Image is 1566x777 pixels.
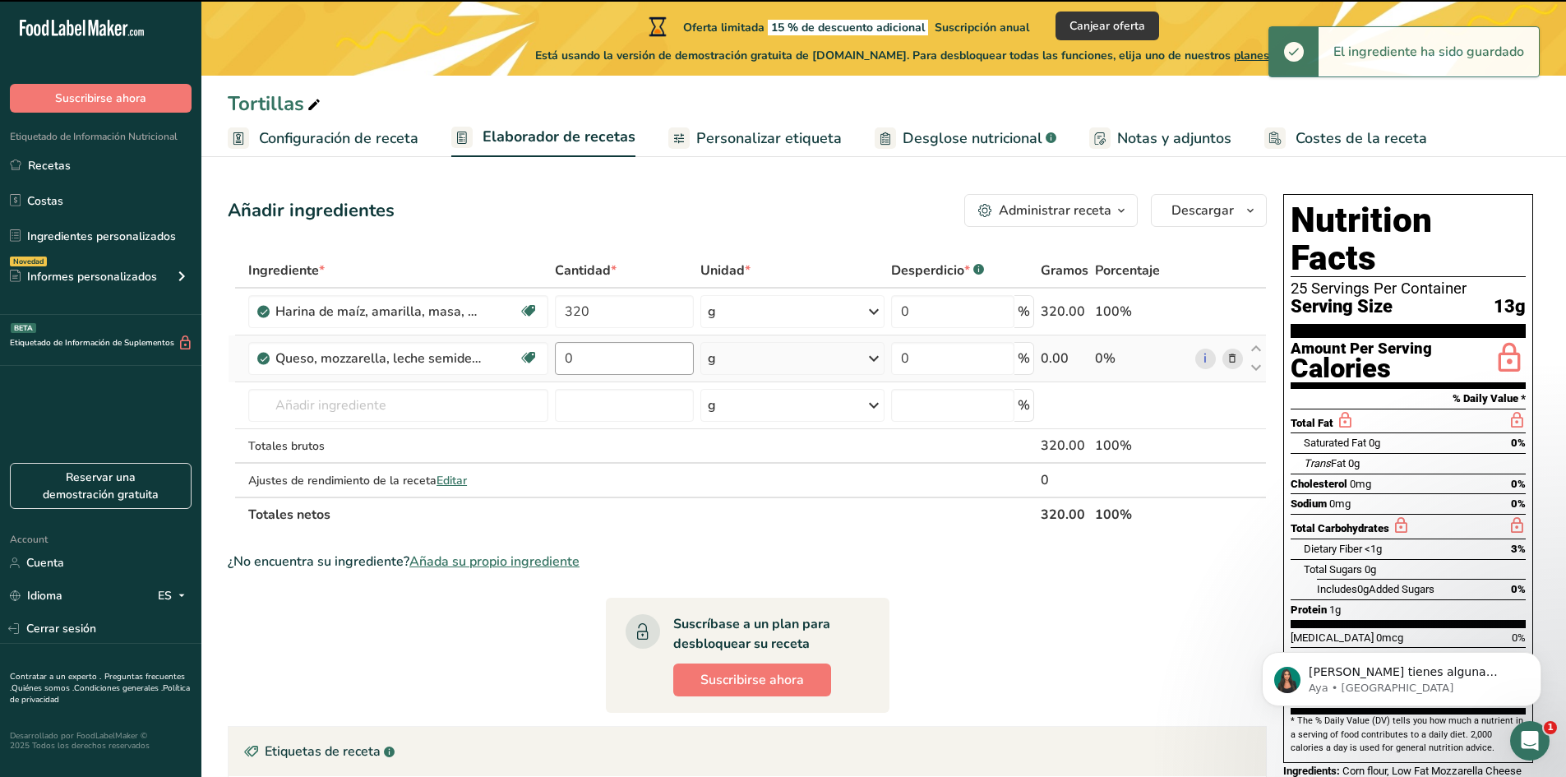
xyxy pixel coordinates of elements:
[708,349,716,368] div: g
[891,261,984,280] div: Desperdicio
[10,731,192,751] div: Desarrollado por FoodLabelMaker © 2025 Todos los derechos reservados
[1291,389,1526,409] section: % Daily Value *
[1365,543,1382,555] span: <1g
[1304,563,1362,576] span: Total Sugars
[1291,297,1393,317] span: Serving Size
[74,682,163,694] a: Condiciones generales .
[1511,478,1526,490] span: 0%
[228,89,324,118] div: Tortillas
[228,120,418,157] a: Configuración de receta
[1041,349,1088,368] div: 0.00
[1291,417,1333,429] span: Total Fat
[1304,457,1346,469] span: Fat
[1095,349,1189,368] div: 0%
[248,389,548,422] input: Añadir ingrediente
[437,473,467,488] span: Editar
[708,395,716,415] div: g
[1329,604,1341,616] span: 1g
[645,16,1029,36] div: Oferta limitada
[10,84,192,113] button: Suscribirse ahora
[1291,604,1327,616] span: Protein
[1151,194,1267,227] button: Descargar
[1304,457,1331,469] i: Trans
[668,120,842,157] a: Personalizar etiqueta
[1069,17,1145,35] span: Canjear oferta
[1117,127,1231,150] span: Notas y adjuntos
[1342,765,1522,777] span: Corn flour, Low Fat Mozzarella Cheese
[1041,436,1088,456] div: 320.00
[1095,302,1189,321] div: 100%
[1304,437,1366,449] span: Saturated Fat
[1041,470,1088,490] div: 0
[10,581,62,610] a: Idioma
[10,671,185,694] a: Preguntas frecuentes .
[1264,120,1427,157] a: Costes de la receta
[1494,297,1526,317] span: 13g
[1511,437,1526,449] span: 0%
[1237,617,1566,733] iframe: Intercom notifications mensaje
[1510,721,1550,761] iframe: Intercom live chat
[229,727,1266,776] div: Etiquetas de receta
[483,126,635,148] span: Elaborador de recetas
[409,552,580,571] span: Añada su propio ingrediente
[1291,201,1526,277] h1: Nutrition Facts
[1095,436,1189,456] div: 100%
[10,671,101,682] a: Contratar a un experto .
[1171,201,1234,220] span: Descargar
[964,194,1138,227] button: Administrar receta
[1350,478,1371,490] span: 0mg
[1369,437,1380,449] span: 0g
[1511,543,1526,555] span: 3%
[700,670,804,690] span: Suscribirse ahora
[1291,522,1389,534] span: Total Carbohydrates
[451,118,635,158] a: Elaborador de recetas
[1348,457,1360,469] span: 0g
[535,47,1269,64] span: Está usando la versión de demostración gratuita de [DOMAIN_NAME]. Para desbloquear todas las func...
[12,682,74,694] a: Quiénes somos .
[1195,349,1216,369] a: i
[1365,563,1376,576] span: 0g
[1041,302,1088,321] div: 320.00
[696,127,842,150] span: Personalizar etiqueta
[259,127,418,150] span: Configuración de receta
[248,437,548,455] div: Totales brutos
[768,20,928,35] span: 15 % de descuento adicional
[1511,497,1526,510] span: 0%
[1283,765,1340,777] span: Ingredients:
[1095,261,1160,280] span: Porcentaje
[1357,583,1369,595] span: 0g
[673,614,857,654] div: Suscríbase a un plan para desbloquear su receta
[245,497,1037,531] th: Totales netos
[248,261,325,280] span: Ingrediente
[708,302,716,321] div: g
[10,257,47,266] div: Novedad
[1234,48,1269,63] span: planes
[1037,497,1092,531] th: 320.00
[158,586,192,606] div: ES
[935,20,1029,35] span: Suscripción anual
[10,682,190,705] a: Política de privacidad
[1291,715,1526,755] section: * The % Daily Value (DV) tells you how much a nutrient in a serving of food contributes to a dail...
[1291,341,1432,357] div: Amount Per Serving
[1056,12,1159,40] button: Canjear oferta
[1544,721,1557,734] span: 1
[55,90,146,107] span: Suscribirse ahora
[673,664,831,696] button: Suscribirse ahora
[248,472,548,489] div: Ajustes de rendimiento de la receta
[700,261,751,280] span: Unidad
[1511,583,1526,595] span: 0%
[228,197,395,224] div: Añadir ingredientes
[1304,543,1362,555] span: Dietary Fiber
[1291,280,1526,297] div: 25 Servings Per Container
[11,323,36,333] div: BETA
[1319,27,1539,76] div: El ingrediente ha sido guardado
[10,268,157,285] div: Informes personalizados
[1291,497,1327,510] span: Sodium
[1291,478,1347,490] span: Cholesterol
[1329,497,1351,510] span: 0mg
[903,127,1042,150] span: Desglose nutricional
